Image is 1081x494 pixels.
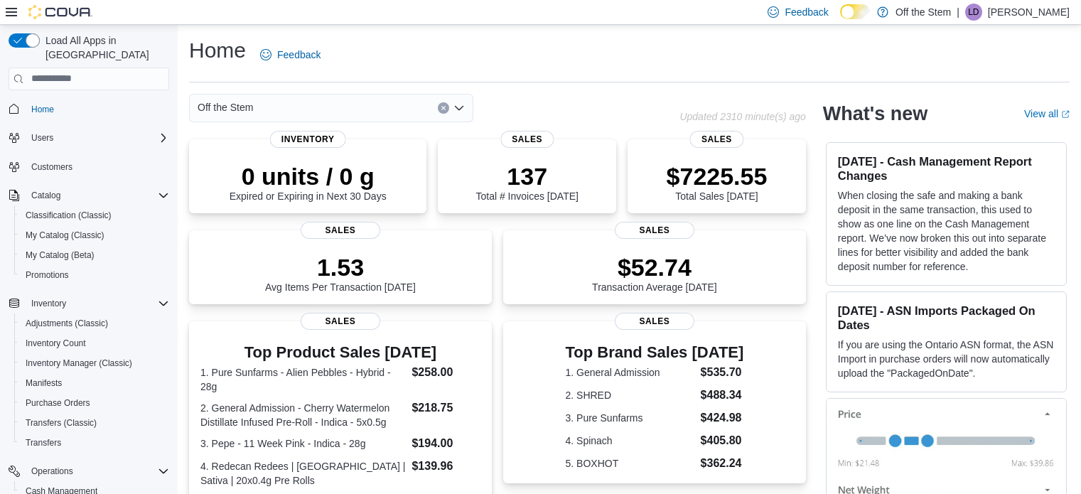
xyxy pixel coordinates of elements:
[20,335,92,352] a: Inventory Count
[20,375,169,392] span: Manifests
[14,413,175,433] button: Transfers (Classic)
[20,375,68,392] a: Manifests
[265,253,416,281] p: 1.53
[26,295,169,312] span: Inventory
[14,313,175,333] button: Adjustments (Classic)
[412,435,480,452] dd: $194.00
[26,158,169,176] span: Customers
[20,414,102,431] a: Transfers (Classic)
[26,210,112,221] span: Classification (Classic)
[667,162,768,190] p: $7225.55
[230,162,387,202] div: Expired or Expiring in Next 30 Days
[26,269,69,281] span: Promotions
[3,186,175,205] button: Catalog
[615,313,694,330] span: Sales
[988,4,1070,21] p: [PERSON_NAME]
[968,4,979,21] span: LD
[26,463,169,480] span: Operations
[31,190,60,201] span: Catalog
[200,436,406,451] dt: 3. Pepe - 11 Week Pink - Indica - 28g
[20,394,169,412] span: Purchase Orders
[701,432,744,449] dd: $405.80
[566,411,695,425] dt: 3. Pure Sunfarms
[701,455,744,472] dd: $362.24
[26,249,95,261] span: My Catalog (Beta)
[26,187,169,204] span: Catalog
[26,338,86,349] span: Inventory Count
[838,154,1055,183] h3: [DATE] - Cash Management Report Changes
[198,99,253,116] span: Off the Stem
[1024,108,1070,119] a: View allExternal link
[14,373,175,393] button: Manifests
[475,162,578,202] div: Total # Invoices [DATE]
[20,355,169,372] span: Inventory Manager (Classic)
[26,187,66,204] button: Catalog
[20,355,138,372] a: Inventory Manager (Classic)
[667,162,768,202] div: Total Sales [DATE]
[14,265,175,285] button: Promotions
[838,304,1055,332] h3: [DATE] - ASN Imports Packaged On Dates
[20,207,169,224] span: Classification (Classic)
[20,434,67,451] a: Transfers
[896,4,951,21] p: Off the Stem
[254,41,326,69] a: Feedback
[277,48,321,62] span: Feedback
[679,111,805,122] p: Updated 2310 minute(s) ago
[840,4,870,19] input: Dark Mode
[26,463,79,480] button: Operations
[690,131,743,148] span: Sales
[3,128,175,148] button: Users
[301,313,380,330] span: Sales
[20,394,96,412] a: Purchase Orders
[26,129,59,146] button: Users
[230,162,387,190] p: 0 units / 0 g
[200,344,480,361] h3: Top Product Sales [DATE]
[31,104,54,115] span: Home
[26,230,104,241] span: My Catalog (Classic)
[20,414,169,431] span: Transfers (Classic)
[20,227,110,244] a: My Catalog (Classic)
[265,253,416,293] div: Avg Items Per Transaction [DATE]
[3,294,175,313] button: Inventory
[26,101,60,118] a: Home
[28,5,92,19] img: Cova
[200,459,406,488] dt: 4. Redecan Redees | [GEOGRAPHIC_DATA] | Sativa | 20x0.4g Pre Rolls
[1061,110,1070,119] svg: External link
[965,4,982,21] div: Luc Dinnissen
[26,358,132,369] span: Inventory Manager (Classic)
[838,188,1055,274] p: When closing the safe and making a bank deposit in the same transaction, this used to show as one...
[785,5,828,19] span: Feedback
[592,253,717,281] p: $52.74
[26,397,90,409] span: Purchase Orders
[14,205,175,225] button: Classification (Classic)
[838,338,1055,380] p: If you are using the Ontario ASN format, the ASN Import in purchase orders will now automatically...
[14,225,175,245] button: My Catalog (Classic)
[20,267,75,284] a: Promotions
[3,461,175,481] button: Operations
[412,399,480,417] dd: $218.75
[26,295,72,312] button: Inventory
[20,315,114,332] a: Adjustments (Classic)
[823,102,927,125] h2: What's new
[31,298,66,309] span: Inventory
[26,437,61,449] span: Transfers
[301,222,380,239] span: Sales
[14,245,175,265] button: My Catalog (Beta)
[14,333,175,353] button: Inventory Count
[475,162,578,190] p: 137
[453,102,465,114] button: Open list of options
[438,102,449,114] button: Clear input
[26,100,169,118] span: Home
[412,364,480,381] dd: $258.00
[3,99,175,119] button: Home
[20,247,100,264] a: My Catalog (Beta)
[566,456,695,471] dt: 5. BOXHOT
[566,344,744,361] h3: Top Brand Sales [DATE]
[31,132,53,144] span: Users
[26,159,78,176] a: Customers
[200,365,406,394] dt: 1. Pure Sunfarms - Alien Pebbles - Hybrid - 28g
[566,365,695,380] dt: 1. General Admission
[270,131,346,148] span: Inventory
[701,409,744,426] dd: $424.98
[701,387,744,404] dd: $488.34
